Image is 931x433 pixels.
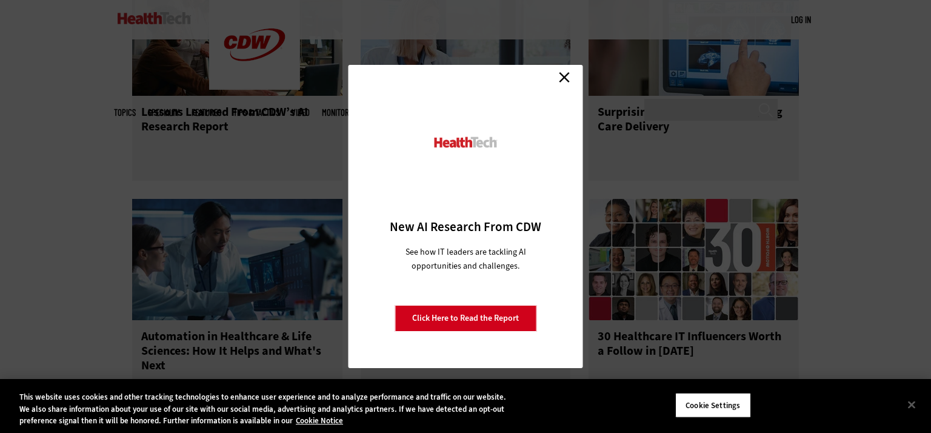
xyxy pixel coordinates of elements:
[433,136,499,149] img: HealthTech_0.png
[555,68,573,86] a: Close
[296,415,343,426] a: More information about your privacy
[370,218,562,235] h3: New AI Research From CDW
[19,391,512,427] div: This website uses cookies and other tracking technologies to enhance user experience and to analy...
[675,392,751,418] button: Cookie Settings
[395,305,536,332] a: Click Here to Read the Report
[898,391,925,418] button: Close
[391,245,541,273] p: See how IT leaders are tackling AI opportunities and challenges.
